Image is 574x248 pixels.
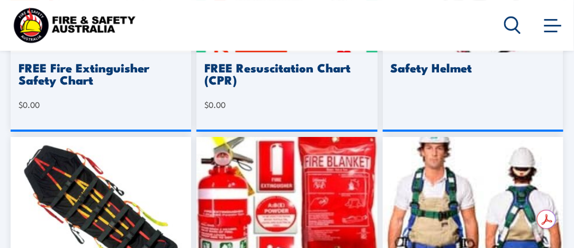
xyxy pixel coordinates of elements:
bdi: 0.00 [19,99,40,110]
bdi: 0.00 [204,99,226,110]
h3: FREE Fire Extinguisher Safety Chart [19,61,183,86]
span: $ [19,99,23,110]
h3: Safety Helmet [391,61,555,74]
span: $ [204,99,209,110]
h3: FREE Resuscitation Chart (CPR) [204,61,369,86]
